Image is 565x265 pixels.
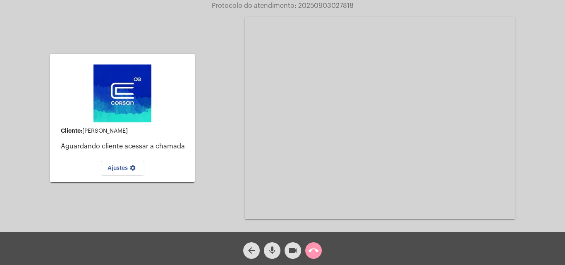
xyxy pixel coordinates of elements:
[61,128,188,134] div: [PERSON_NAME]
[267,246,277,255] mat-icon: mic
[247,246,256,255] mat-icon: arrow_back
[108,165,138,171] span: Ajustes
[61,143,188,150] p: Aguardando cliente acessar a chamada
[128,165,138,174] mat-icon: settings
[212,2,354,9] span: Protocolo do atendimento: 20250903027818
[288,246,298,255] mat-icon: videocam
[61,128,82,134] strong: Cliente:
[309,246,318,255] mat-icon: call_end
[93,64,151,122] img: d4669ae0-8c07-2337-4f67-34b0df7f5ae4.jpeg
[101,161,144,176] button: Ajustes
